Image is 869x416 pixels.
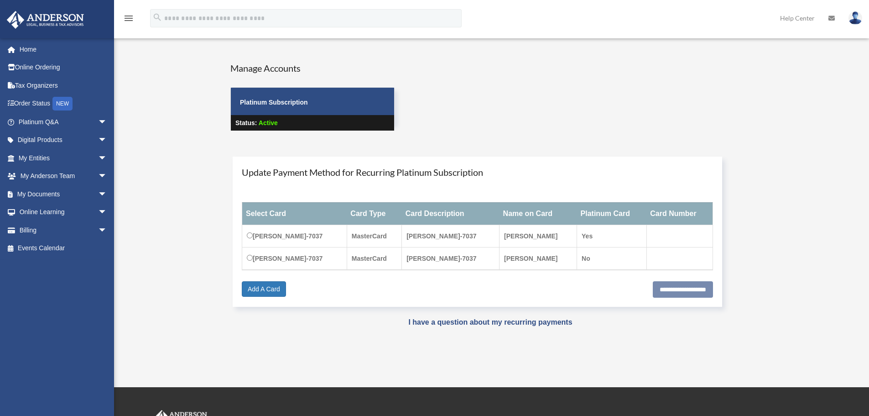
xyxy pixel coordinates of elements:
td: MasterCard [347,247,401,270]
span: arrow_drop_down [98,221,116,240]
a: Online Ordering [6,58,121,77]
span: arrow_drop_down [98,203,116,222]
span: arrow_drop_down [98,113,116,132]
td: [PERSON_NAME]-7037 [242,225,347,247]
a: Order StatusNEW [6,95,121,113]
td: [PERSON_NAME]-7037 [402,225,500,247]
span: Active [259,119,278,126]
a: Digital Productsarrow_drop_down [6,131,121,149]
th: Card Description [402,202,500,225]
a: Billingarrow_drop_down [6,221,121,239]
a: Online Learningarrow_drop_down [6,203,121,221]
td: [PERSON_NAME] [500,225,577,247]
a: Platinum Q&Aarrow_drop_down [6,113,121,131]
a: My Documentsarrow_drop_down [6,185,121,203]
td: [PERSON_NAME] [500,247,577,270]
span: arrow_drop_down [98,185,116,204]
td: [PERSON_NAME]-7037 [402,247,500,270]
th: Card Type [347,202,401,225]
strong: Platinum Subscription [240,99,308,106]
span: arrow_drop_down [98,149,116,168]
a: menu [123,16,134,24]
div: NEW [52,97,73,111]
h4: Manage Accounts [230,62,395,74]
i: menu [123,13,134,24]
td: MasterCard [347,225,401,247]
th: Select Card [242,202,347,225]
h4: Update Payment Method for Recurring Platinum Subscription [242,166,713,179]
a: Events Calendar [6,239,121,258]
th: Platinum Card [577,202,647,225]
img: User Pic [848,11,862,25]
a: Home [6,40,121,58]
img: Anderson Advisors Platinum Portal [4,11,87,29]
span: arrow_drop_down [98,167,116,186]
a: Tax Organizers [6,76,121,95]
a: My Entitiesarrow_drop_down [6,149,121,167]
td: [PERSON_NAME]-7037 [242,247,347,270]
th: Name on Card [500,202,577,225]
th: Card Number [646,202,713,225]
a: My Anderson Teamarrow_drop_down [6,167,121,185]
span: arrow_drop_down [98,131,116,150]
a: Add A Card [242,281,286,297]
td: No [577,247,647,270]
strong: Status: [235,119,257,126]
a: I have a question about my recurring payments [408,318,572,326]
i: search [152,12,162,22]
td: Yes [577,225,647,247]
